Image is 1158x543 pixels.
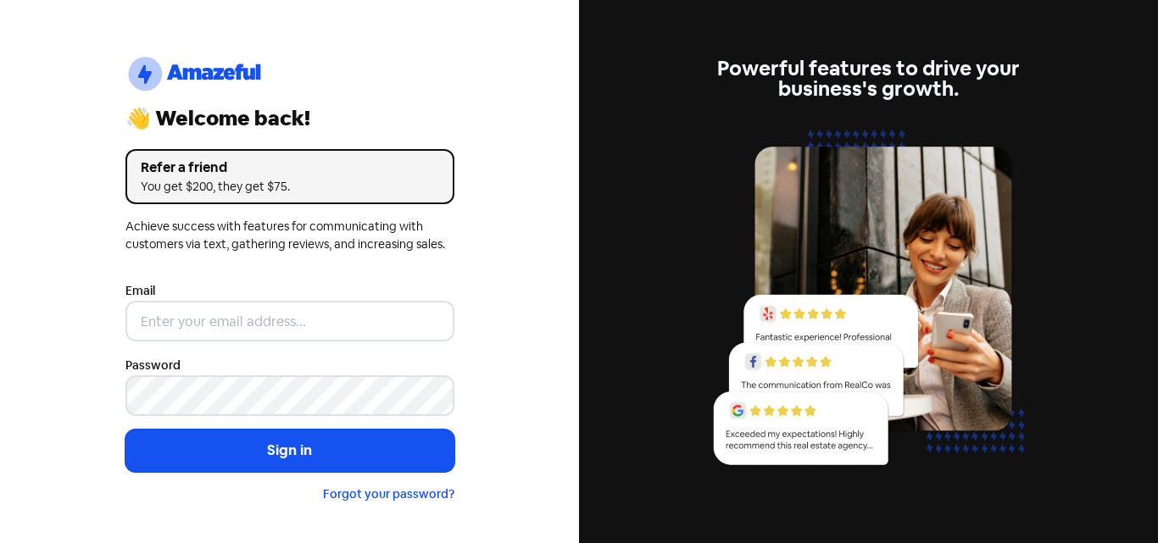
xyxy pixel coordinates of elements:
[125,357,181,374] label: Password
[125,108,454,129] div: 👋 Welcome back!
[125,301,454,341] input: Enter your email address...
[125,282,155,300] label: Email
[704,58,1033,99] div: Powerful features to drive your business's growth.
[141,158,439,178] div: Refer a friend
[141,178,439,196] div: You get $200, they get $75.
[704,119,1033,485] img: reviews
[323,486,454,501] a: Forgot your password?
[125,429,454,472] button: Sign in
[125,218,454,253] div: Achieve success with features for communicating with customers via text, gathering reviews, and i...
